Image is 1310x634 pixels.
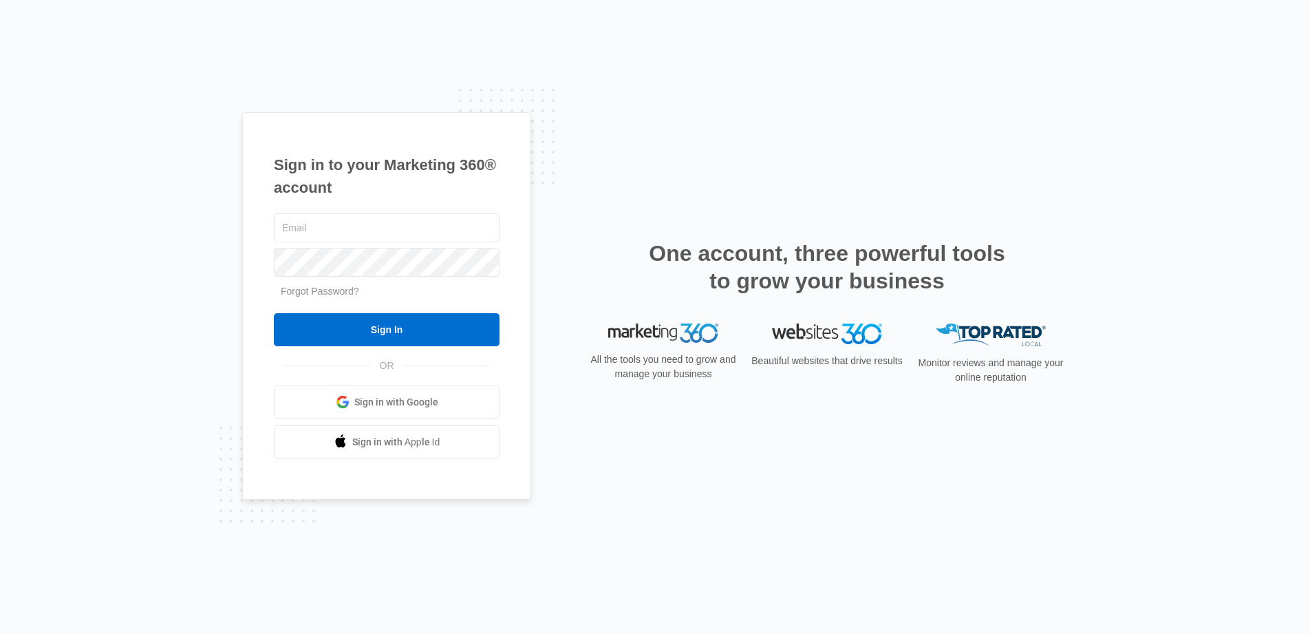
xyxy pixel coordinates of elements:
[281,286,359,297] a: Forgot Password?
[274,154,500,199] h1: Sign in to your Marketing 360® account
[772,324,882,344] img: Websites 360
[370,359,404,373] span: OR
[274,425,500,458] a: Sign in with Apple Id
[936,324,1046,346] img: Top Rated Local
[586,352,740,381] p: All the tools you need to grow and manage your business
[274,313,500,346] input: Sign In
[274,385,500,419] a: Sign in with Google
[352,435,440,450] span: Sign in with Apple Id
[750,354,904,368] p: Beautiful websites that drive results
[354,395,438,410] span: Sign in with Google
[645,240,1009,295] h2: One account, three powerful tools to grow your business
[274,213,500,242] input: Email
[914,356,1068,385] p: Monitor reviews and manage your online reputation
[608,324,718,343] img: Marketing 360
